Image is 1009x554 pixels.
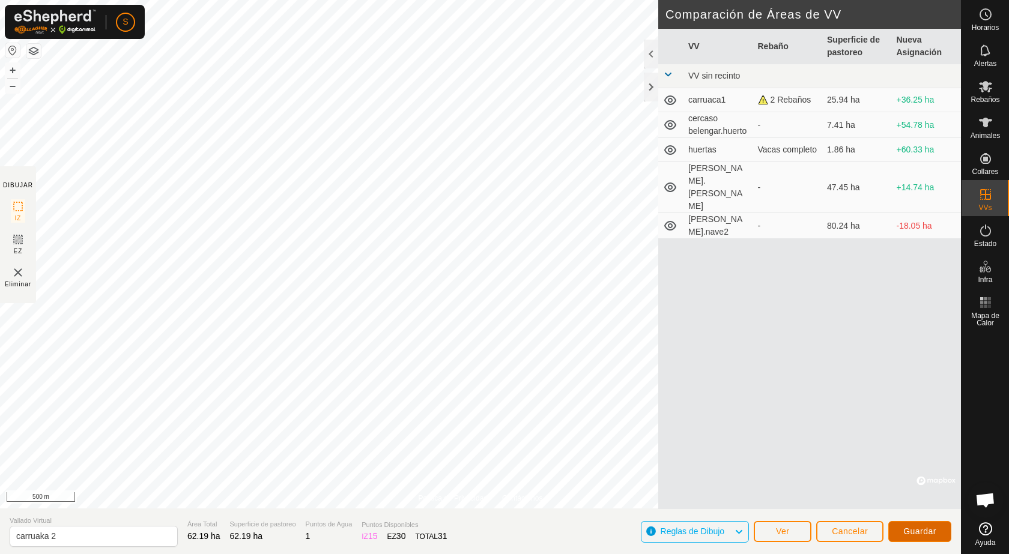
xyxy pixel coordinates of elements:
[888,521,951,542] button: Guardar
[665,7,961,22] h2: Comparación de Áreas de VV
[971,96,999,103] span: Rebaños
[832,526,868,536] span: Cancelar
[230,531,263,541] span: 62.19 ha
[822,138,892,162] td: 1.86 ha
[972,168,998,175] span: Collares
[892,162,962,213] td: +14.74 ha
[683,29,753,64] th: VV
[683,138,753,162] td: huertas
[972,24,999,31] span: Horarios
[974,240,996,247] span: Estado
[5,79,20,93] button: –
[822,29,892,64] th: Superficie de pastoreo
[123,16,128,28] span: S
[362,520,447,530] span: Puntos Disponibles
[758,181,818,194] div: -
[758,143,818,156] div: Vacas completo
[975,539,996,546] span: Ayuda
[776,526,790,536] span: Ver
[903,526,936,536] span: Guardar
[306,519,353,529] span: Puntos de Agua
[502,493,542,504] a: Contáctenos
[683,162,753,213] td: [PERSON_NAME].[PERSON_NAME]
[962,517,1009,551] a: Ayuda
[187,519,220,529] span: Área Total
[661,526,725,536] span: Reglas de Dibujo
[978,204,992,211] span: VVs
[683,88,753,112] td: carruaca1
[822,213,892,239] td: 80.24 ha
[419,493,488,504] a: Política de Privacidad
[15,214,22,223] span: IZ
[5,63,20,77] button: +
[892,138,962,162] td: +60.33 ha
[974,60,996,67] span: Alertas
[3,181,33,190] div: DIBUJAR
[10,516,178,526] span: Vallado Virtual
[187,531,220,541] span: 62.19 ha
[14,10,96,34] img: Logo Gallagher
[753,29,823,64] th: Rebaño
[14,247,23,256] span: EZ
[387,530,406,543] div: EZ
[758,220,818,232] div: -
[968,482,1004,518] div: Chat abierto
[892,88,962,112] td: +36.25 ha
[754,521,811,542] button: Ver
[306,531,311,541] span: 1
[683,112,753,138] td: cercaso belengar.huerto
[688,71,740,80] span: VV sin recinto
[892,112,962,138] td: +54.78 ha
[26,44,41,58] button: Capas del Mapa
[230,519,296,529] span: Superficie de pastoreo
[438,531,447,541] span: 31
[5,280,31,289] span: Eliminar
[822,112,892,138] td: 7.41 ha
[415,530,447,543] div: TOTAL
[892,29,962,64] th: Nueva Asignación
[822,162,892,213] td: 47.45 ha
[683,213,753,239] td: [PERSON_NAME].nave2
[11,265,25,280] img: VV
[978,276,992,283] span: Infra
[758,119,818,131] div: -
[965,312,1006,327] span: Mapa de Calor
[971,132,1000,139] span: Animales
[396,531,406,541] span: 30
[822,88,892,112] td: 25.94 ha
[368,531,378,541] span: 15
[816,521,883,542] button: Cancelar
[758,94,818,106] div: 2 Rebaños
[892,213,962,239] td: -18.05 ha
[362,530,377,543] div: IZ
[5,43,20,58] button: Restablecer Mapa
